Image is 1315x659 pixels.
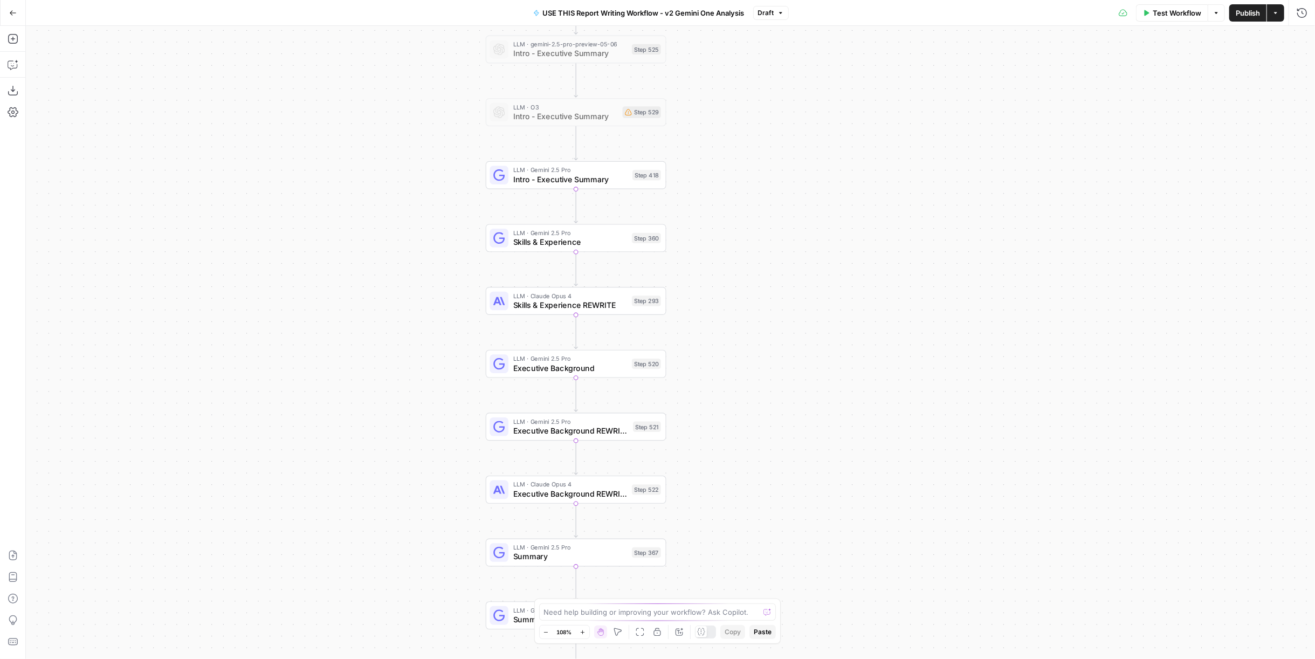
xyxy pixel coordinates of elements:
[574,503,577,537] g: Edge from step_522 to step_367
[632,233,661,243] div: Step 360
[725,627,741,637] span: Copy
[758,8,774,18] span: Draft
[486,224,666,252] div: LLM · Gemini 2.5 ProSkills & ExperienceStep 360
[574,377,577,411] g: Edge from step_520 to step_521
[574,440,577,474] g: Edge from step_521 to step_522
[633,422,661,432] div: Step 521
[513,614,629,626] span: Summary REWRITE
[623,106,661,118] div: Step 529
[527,4,751,22] button: USE THIS Report Writing Workflow - v2 Gemini One Analysis
[513,551,628,562] span: Summary
[1236,8,1260,18] span: Publish
[513,111,618,122] span: Intro - Executive Summary
[486,413,666,441] div: LLM · Gemini 2.5 ProExecutive Background REWRITEStep 521
[486,539,666,567] div: LLM · Gemini 2.5 ProSummaryStep 367
[486,476,666,504] div: LLM · Claude Opus 4Executive Background REWRITEStep 522
[486,161,666,189] div: LLM · Gemini 2.5 ProIntro - Executive SummaryStep 418
[513,236,628,248] span: Skills & Experience
[513,165,628,174] span: LLM · Gemini 2.5 Pro
[632,170,661,180] div: Step 418
[632,296,661,306] div: Step 293
[574,63,577,97] g: Edge from step_525 to step_529
[574,126,577,160] g: Edge from step_529 to step_418
[1136,4,1208,22] button: Test Workflow
[513,488,628,500] span: Executive Background REWRITE
[749,625,776,639] button: Paste
[486,36,666,64] div: LLM · gemini-2.5-pro-preview-05-06Intro - Executive SummaryStep 525
[720,625,745,639] button: Copy
[486,350,666,378] div: LLM · Gemini 2.5 ProExecutive BackgroundStep 520
[1153,8,1201,18] span: Test Workflow
[513,543,628,552] span: LLM · Gemini 2.5 Pro
[513,174,628,186] span: Intro - Executive Summary
[574,566,577,600] g: Edge from step_367 to step_512
[513,47,628,59] span: Intro - Executive Summary
[513,39,628,49] span: LLM · gemini-2.5-pro-preview-05-06
[574,314,577,348] g: Edge from step_293 to step_520
[574,189,577,223] g: Edge from step_418 to step_360
[1229,4,1266,22] button: Publish
[513,417,629,426] span: LLM · Gemini 2.5 Pro
[513,480,628,489] span: LLM · Claude Opus 4
[574,252,577,286] g: Edge from step_360 to step_293
[513,228,628,237] span: LLM · Gemini 2.5 Pro
[632,44,661,54] div: Step 525
[632,359,661,369] div: Step 520
[486,98,666,126] div: LLM · O3Intro - Executive SummaryStep 529
[543,8,745,18] span: USE THIS Report Writing Workflow - v2 Gemini One Analysis
[513,354,628,363] span: LLM · Gemini 2.5 Pro
[753,6,789,20] button: Draft
[754,627,772,637] span: Paste
[513,102,618,112] span: LLM · O3
[513,606,629,615] span: LLM · Gemini 2.5 Pro
[486,287,666,315] div: LLM · Claude Opus 4Skills & Experience REWRITEStep 293
[632,484,661,495] div: Step 522
[513,362,628,374] span: Executive Background
[632,547,661,558] div: Step 367
[486,601,666,629] div: LLM · Gemini 2.5 ProSummary REWRITEStep 512
[513,425,629,437] span: Executive Background REWRITE
[513,299,628,311] span: Skills & Experience REWRITE
[557,628,572,636] span: 108%
[513,291,628,300] span: LLM · Claude Opus 4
